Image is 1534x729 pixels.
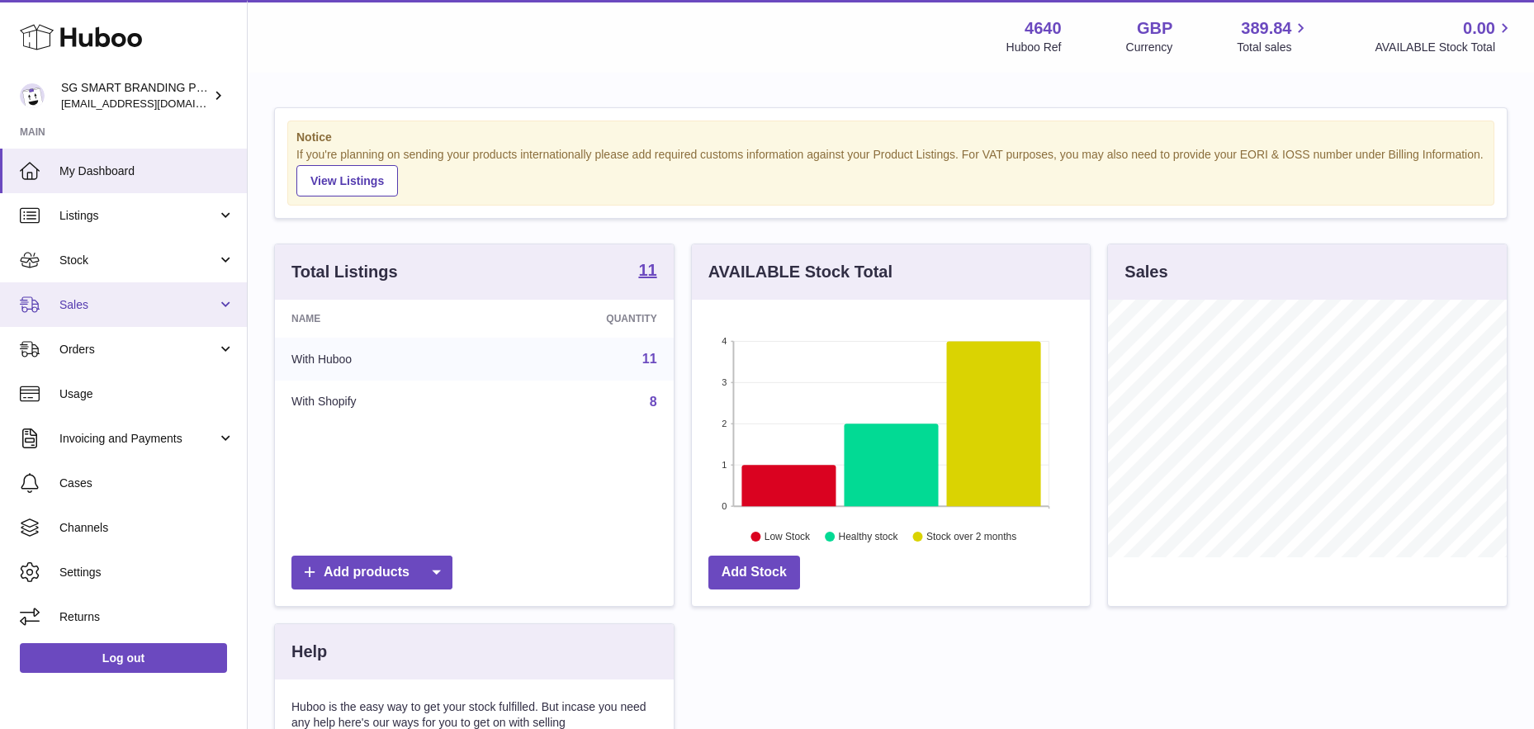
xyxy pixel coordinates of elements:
text: 3 [722,377,727,387]
span: Sales [59,297,217,313]
div: Huboo Ref [1006,40,1062,55]
span: Channels [59,520,234,536]
td: With Huboo [275,338,490,381]
a: 11 [642,352,657,366]
th: Name [275,300,490,338]
text: 2 [722,419,727,428]
a: 8 [650,395,657,409]
a: 11 [638,262,656,282]
span: Usage [59,386,234,402]
div: Currency [1126,40,1173,55]
td: With Shopify [275,381,490,424]
strong: Notice [296,130,1485,145]
h3: Total Listings [291,261,398,283]
span: 0.00 [1463,17,1495,40]
span: Returns [59,609,234,625]
span: AVAILABLE Stock Total [1375,40,1514,55]
text: 4 [722,336,727,346]
strong: 11 [638,262,656,278]
img: uktopsmileshipping@gmail.com [20,83,45,108]
a: Add Stock [708,556,800,589]
span: Total sales [1237,40,1310,55]
span: Settings [59,565,234,580]
div: If you're planning on sending your products internationally please add required customs informati... [296,147,1485,196]
span: Orders [59,342,217,357]
h3: Sales [1124,261,1167,283]
h3: AVAILABLE Stock Total [708,261,892,283]
a: 389.84 Total sales [1237,17,1310,55]
h3: Help [291,641,327,663]
a: View Listings [296,165,398,196]
span: Invoicing and Payments [59,431,217,447]
strong: GBP [1137,17,1172,40]
span: [EMAIL_ADDRESS][DOMAIN_NAME] [61,97,243,110]
text: Stock over 2 months [926,531,1016,542]
span: Listings [59,208,217,224]
text: 0 [722,501,727,511]
text: Low Stock [765,531,811,542]
span: 389.84 [1241,17,1291,40]
text: Healthy stock [838,531,898,542]
span: Stock [59,253,217,268]
a: Add products [291,556,452,589]
text: 1 [722,460,727,470]
strong: 4640 [1025,17,1062,40]
div: SG SMART BRANDING PTE. LTD. [61,80,210,111]
span: Cases [59,476,234,491]
a: 0.00 AVAILABLE Stock Total [1375,17,1514,55]
a: Log out [20,643,227,673]
th: Quantity [490,300,673,338]
span: My Dashboard [59,163,234,179]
